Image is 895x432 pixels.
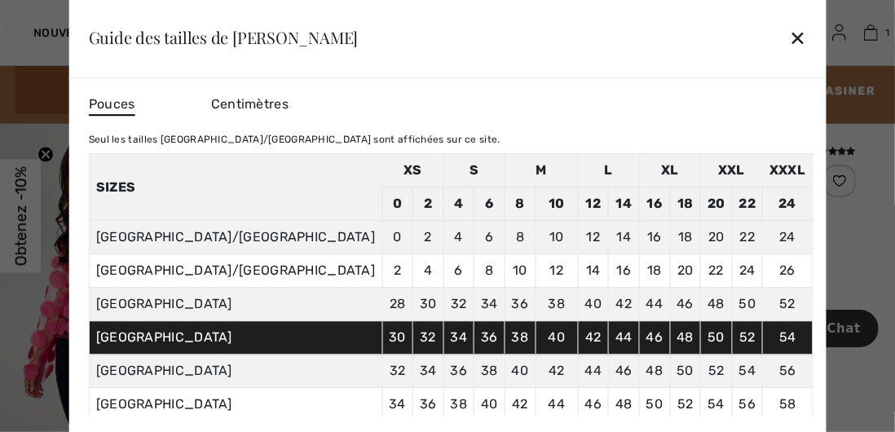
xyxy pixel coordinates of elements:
td: 48 [700,288,732,321]
td: [GEOGRAPHIC_DATA] [89,288,382,321]
td: 44 [578,355,609,388]
td: 34 [412,355,443,388]
td: 24 [732,254,763,288]
td: 42 [578,321,609,355]
td: 56 [763,355,813,388]
td: XS [382,154,443,187]
span: Chat [35,11,68,26]
td: 48 [609,388,640,421]
td: 36 [443,355,474,388]
td: [GEOGRAPHIC_DATA]/[GEOGRAPHIC_DATA] [89,254,382,288]
td: 46 [578,388,609,421]
span: Centimètres [211,96,289,112]
td: 16 [639,187,670,221]
td: 0 [382,187,413,221]
td: 20 [700,221,732,254]
td: 22 [732,187,763,221]
td: 8 [505,221,536,254]
td: 2 [412,187,443,221]
td: 8 [474,254,505,288]
td: 12 [578,187,609,221]
td: 46 [609,355,640,388]
td: 52 [670,388,701,421]
td: 18 [670,221,701,254]
td: 50 [670,355,701,388]
td: 14 [609,187,640,221]
td: 56 [732,388,763,421]
td: 34 [382,388,413,421]
td: 50 [732,288,763,321]
td: 4 [443,187,474,221]
td: 36 [505,288,536,321]
td: 0 [382,221,413,254]
td: 44 [609,321,640,355]
th: Sizes [89,154,382,221]
td: 8 [505,187,536,221]
td: 40 [578,288,609,321]
div: ✕ [789,20,806,55]
td: 30 [412,288,443,321]
td: [GEOGRAPHIC_DATA] [89,355,382,388]
td: M [505,154,578,187]
td: 6 [474,187,505,221]
span: Pouces [89,95,135,116]
td: 2 [412,221,443,254]
td: 18 [639,254,670,288]
td: L [578,154,639,187]
td: 10 [536,221,578,254]
td: 24 [763,221,813,254]
td: 12 [536,254,578,288]
td: 16 [609,254,640,288]
td: 40 [474,388,505,421]
td: [GEOGRAPHIC_DATA] [89,388,382,421]
td: 38 [536,288,578,321]
td: 38 [474,355,505,388]
td: 20 [670,254,701,288]
td: 6 [474,221,505,254]
td: 52 [700,355,732,388]
td: [GEOGRAPHIC_DATA] [89,321,382,355]
td: 20 [700,187,732,221]
td: XXL [700,154,762,187]
td: 40 [536,321,578,355]
td: 30 [382,321,413,355]
td: 12 [578,221,609,254]
td: 32 [382,355,413,388]
td: 10 [536,187,578,221]
td: 16 [639,221,670,254]
td: 18 [670,187,701,221]
td: 4 [412,254,443,288]
td: 38 [443,388,474,421]
td: 28 [382,288,413,321]
td: 48 [670,321,701,355]
td: 14 [578,254,609,288]
td: XL [639,154,700,187]
td: 58 [763,388,813,421]
td: 38 [505,321,536,355]
td: 6 [443,254,474,288]
td: 2 [382,254,413,288]
td: 22 [732,221,763,254]
td: 52 [763,288,813,321]
td: 26 [763,254,813,288]
td: 36 [474,321,505,355]
td: 24 [763,187,813,221]
td: 54 [700,388,732,421]
td: 4 [443,221,474,254]
td: 32 [412,321,443,355]
td: 40 [505,355,536,388]
td: 22 [700,254,732,288]
td: 44 [639,288,670,321]
div: Seul les tailles [GEOGRAPHIC_DATA]/[GEOGRAPHIC_DATA] sont affichées sur ce site. [89,132,813,147]
td: S [443,154,505,187]
td: 48 [639,355,670,388]
td: 34 [443,321,474,355]
td: 46 [670,288,701,321]
td: 42 [609,288,640,321]
td: 50 [700,321,732,355]
td: XXXL [763,154,813,187]
td: 14 [609,221,640,254]
td: 52 [732,321,763,355]
td: 54 [732,355,763,388]
td: [GEOGRAPHIC_DATA]/[GEOGRAPHIC_DATA] [89,221,382,254]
